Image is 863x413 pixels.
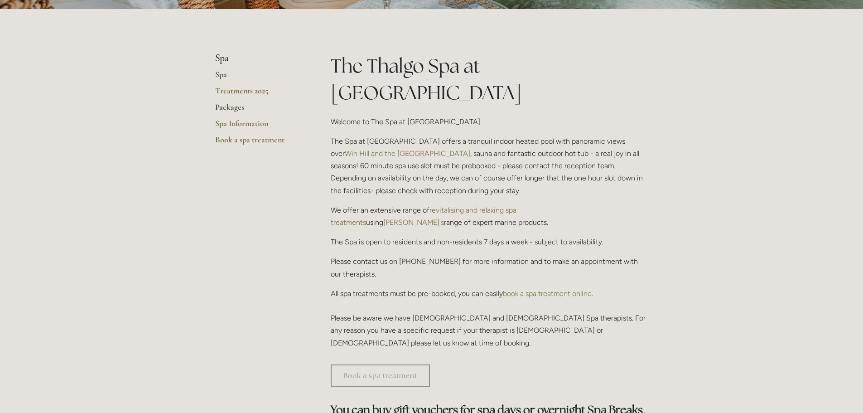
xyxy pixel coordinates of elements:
a: Book a spa treatment [331,364,430,387]
a: Spa Information [215,118,302,135]
li: Spa [215,53,302,64]
a: Book a spa treatment [215,135,302,151]
p: Welcome to The Spa at [GEOGRAPHIC_DATA]. [331,116,648,128]
a: book a spa treatment online [503,289,592,298]
a: Win Hill and the [GEOGRAPHIC_DATA] [345,149,470,158]
p: All spa treatments must be pre-booked, you can easily . Please be aware we have [DEMOGRAPHIC_DATA... [331,287,648,349]
p: The Spa at [GEOGRAPHIC_DATA] offers a tranquil indoor heated pool with panoramic views over , sau... [331,135,648,197]
a: Packages [215,102,302,118]
a: [PERSON_NAME]'s [383,218,444,227]
h1: The Thalgo Spa at [GEOGRAPHIC_DATA] [331,53,648,106]
a: Treatments 2025 [215,86,302,102]
a: Spa [215,69,302,86]
p: The Spa is open to residents and non-residents 7 days a week - subject to availability. [331,236,648,248]
p: Please contact us on [PHONE_NUMBER] for more information and to make an appointment with our ther... [331,255,648,280]
p: We offer an extensive range of using range of expert marine products. [331,204,648,228]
